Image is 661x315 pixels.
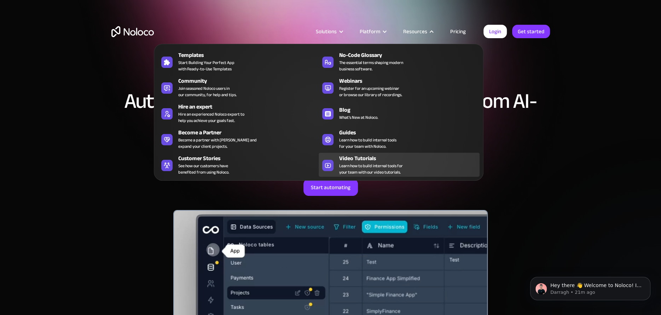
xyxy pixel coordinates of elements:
[339,128,483,137] div: Guides
[319,75,480,99] a: WebinarsRegister for an upcoming webinaror browse our library of recordings.
[351,27,394,36] div: Platform
[111,78,550,83] h1: AI-Powered Workflow Automation
[178,77,322,85] div: Community
[178,111,244,124] div: Hire an experienced Noloco expert to help you achieve your goals fast.
[339,85,402,98] span: Register for an upcoming webinar or browse our library of recordings.
[512,25,550,38] a: Get started
[339,114,378,121] span: What's New at Noloco.
[111,91,550,133] h2: Automate Your Team’s Processes with Custom AI-Powered Workflows
[178,137,257,150] div: Become a partner with [PERSON_NAME] and expand your client projects.
[339,163,403,175] span: Learn how to build internal tools for your team with our video tutorials.
[178,154,322,163] div: Customer Stories
[339,77,483,85] div: Webinars
[319,49,480,74] a: No-Code GlossaryThe essential terms shaping modernbusiness software.
[178,51,322,59] div: Templates
[339,51,483,59] div: No-Code Glossary
[178,163,229,175] span: See how our customers have benefited from using Noloco.
[339,59,403,72] span: The essential terms shaping modern business software.
[158,153,319,177] a: Customer StoriesSee how our customers havebenefited from using Noloco.
[360,27,380,36] div: Platform
[303,179,358,196] a: Start automating
[158,75,319,99] a: CommunityJoin seasoned Noloco users inour community, for help and tips.
[154,34,483,181] nav: Resources
[178,59,234,72] span: Start Building Your Perfect App with Ready-to-Use Templates
[158,49,319,74] a: TemplatesStart Building Your Perfect Appwith Ready-to-Use Templates
[319,153,480,177] a: Video TutorialsLearn how to build internal tools foryour team with our video tutorials.
[520,262,661,311] iframe: Intercom notifications message
[178,103,322,111] div: Hire an expert
[178,85,237,98] span: Join seasoned Noloco users in our community, for help and tips.
[394,27,441,36] div: Resources
[307,27,351,36] div: Solutions
[441,27,475,36] a: Pricing
[339,137,396,150] span: Learn how to build internal tools for your team with Noloco.
[483,25,507,38] a: Login
[339,154,483,163] div: Video Tutorials
[403,27,427,36] div: Resources
[316,27,337,36] div: Solutions
[111,26,154,37] a: home
[319,101,480,125] a: BlogWhat's New at Noloco.
[158,101,319,125] a: Hire an expertHire an experienced Noloco expert tohelp you achieve your goals fast.
[158,127,319,151] a: Become a PartnerBecome a partner with [PERSON_NAME] andexpand your client projects.
[178,128,322,137] div: Become a Partner
[319,127,480,151] a: GuidesLearn how to build internal toolsfor your team with Noloco.
[339,106,483,114] div: Blog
